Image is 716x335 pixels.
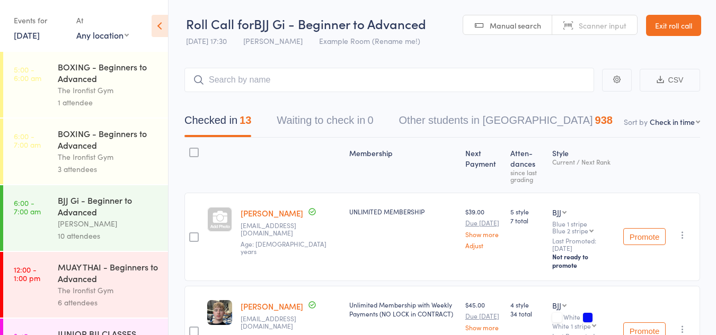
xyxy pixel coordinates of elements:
img: image1741675442.png [207,300,232,325]
button: Other students in [GEOGRAPHIC_DATA]938 [399,109,613,137]
a: Show more [465,324,502,331]
small: Due [DATE] [465,219,502,227]
span: Manual search [490,20,541,31]
label: Sort by [624,116,648,127]
div: At [76,12,129,29]
time: 6:00 - 7:00 am [14,132,41,149]
a: 6:00 -7:00 amBOXING - Beginners to AdvancedThe Ironfist Gym3 attendees [3,119,168,184]
button: Checked in13 [184,109,251,137]
div: 938 [595,114,613,126]
div: Blue 1 stripe [552,220,615,234]
div: Any location [76,29,129,41]
div: 1 attendee [58,96,159,108]
a: [DATE] [14,29,40,41]
div: The Ironfist Gym [58,151,159,163]
span: [DATE] 17:30 [186,35,227,46]
span: 34 total [510,309,544,318]
span: Age: [DEMOGRAPHIC_DATA] years [241,239,326,256]
input: Search by name [184,68,594,92]
small: dennisbryce87@gmail.com [241,222,341,237]
div: Atten­dances [506,142,549,188]
div: 10 attendees [58,230,159,242]
div: BOXING - Beginners to Advanced [58,61,159,84]
div: Membership [345,142,461,188]
a: Adjust [465,242,502,249]
span: [PERSON_NAME] [243,35,303,46]
a: 5:00 -6:00 amBOXING - Beginners to AdvancedThe Ironfist Gym1 attendee [3,52,168,117]
a: 12:00 -1:00 pmMUAY THAI - Beginners to AdvancedThe Ironfist Gym6 attendees [3,252,168,318]
small: Last Promoted: [DATE] [552,237,615,252]
div: MUAY THAI - Beginners to Advanced [58,261,159,284]
small: Due [DATE] [465,312,502,320]
div: 3 attendees [58,163,159,175]
span: Example Room (Rename me!) [319,35,420,46]
div: since last grading [510,169,544,183]
span: Roll Call for [186,15,254,32]
span: 7 total [510,216,544,225]
button: Waiting to check in0 [277,109,373,137]
div: $39.00 [465,207,502,249]
small: rileyeves123@gmail.com [241,315,341,330]
a: [PERSON_NAME] [241,207,303,219]
div: Current / Next Rank [552,158,615,165]
div: BJJ Gi - Beginner to Advanced [58,194,159,218]
span: 5 style [510,207,544,216]
div: Not ready to promote [552,252,615,269]
button: CSV [640,69,700,92]
div: BJJ [552,300,561,311]
div: BJJ [552,207,561,218]
div: [PERSON_NAME] [58,218,159,230]
span: BJJ Gi - Beginner to Advanced [254,15,426,32]
div: 6 attendees [58,296,159,309]
a: 6:00 -7:00 amBJJ Gi - Beginner to Advanced[PERSON_NAME]10 attendees [3,185,168,251]
div: The Ironfist Gym [58,84,159,96]
time: 5:00 - 6:00 am [14,65,41,82]
div: White 1 stripe [552,322,591,329]
time: 12:00 - 1:00 pm [14,265,40,282]
a: [PERSON_NAME] [241,301,303,312]
div: Style [548,142,619,188]
div: 0 [367,114,373,126]
div: Next Payment [461,142,506,188]
div: Check in time [650,116,695,127]
div: Unlimited Membership with Weekly Payments (NO LOCK in CONTRACT) [349,300,457,318]
div: 13 [240,114,251,126]
div: White [552,313,615,329]
div: BOXING - Beginners to Advanced [58,128,159,151]
a: Show more [465,231,502,238]
time: 6:00 - 7:00 am [14,198,41,215]
div: UNLIMITED MEMBERSHIP [349,207,457,216]
button: Promote [623,228,666,245]
div: Blue 2 stripe [552,227,588,234]
div: Events for [14,12,66,29]
span: 4 style [510,300,544,309]
div: The Ironfist Gym [58,284,159,296]
a: Exit roll call [646,15,701,36]
span: Scanner input [579,20,626,31]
